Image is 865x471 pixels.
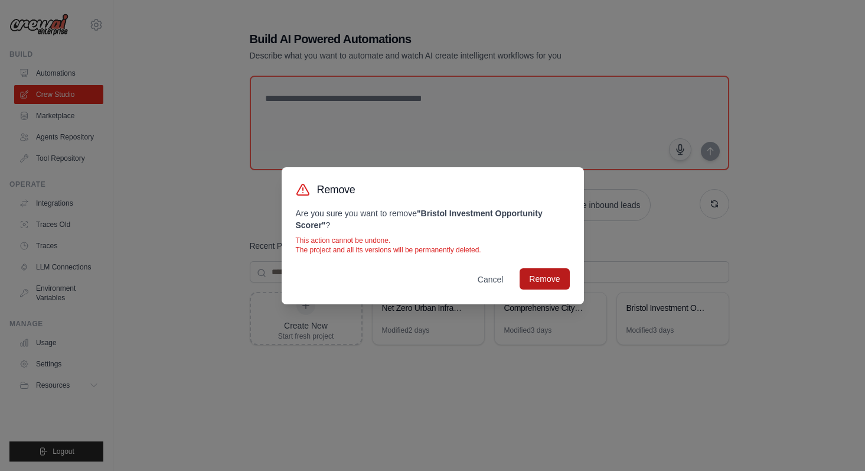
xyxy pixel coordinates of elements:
strong: " Bristol Investment Opportunity Scorer " [296,209,543,230]
p: Are you sure you want to remove ? [296,207,570,231]
p: This action cannot be undone. [296,236,570,245]
button: Remove [520,268,569,290]
h3: Remove [317,181,355,198]
p: The project and all its versions will be permanently deleted. [296,245,570,255]
button: Cancel [468,269,513,290]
